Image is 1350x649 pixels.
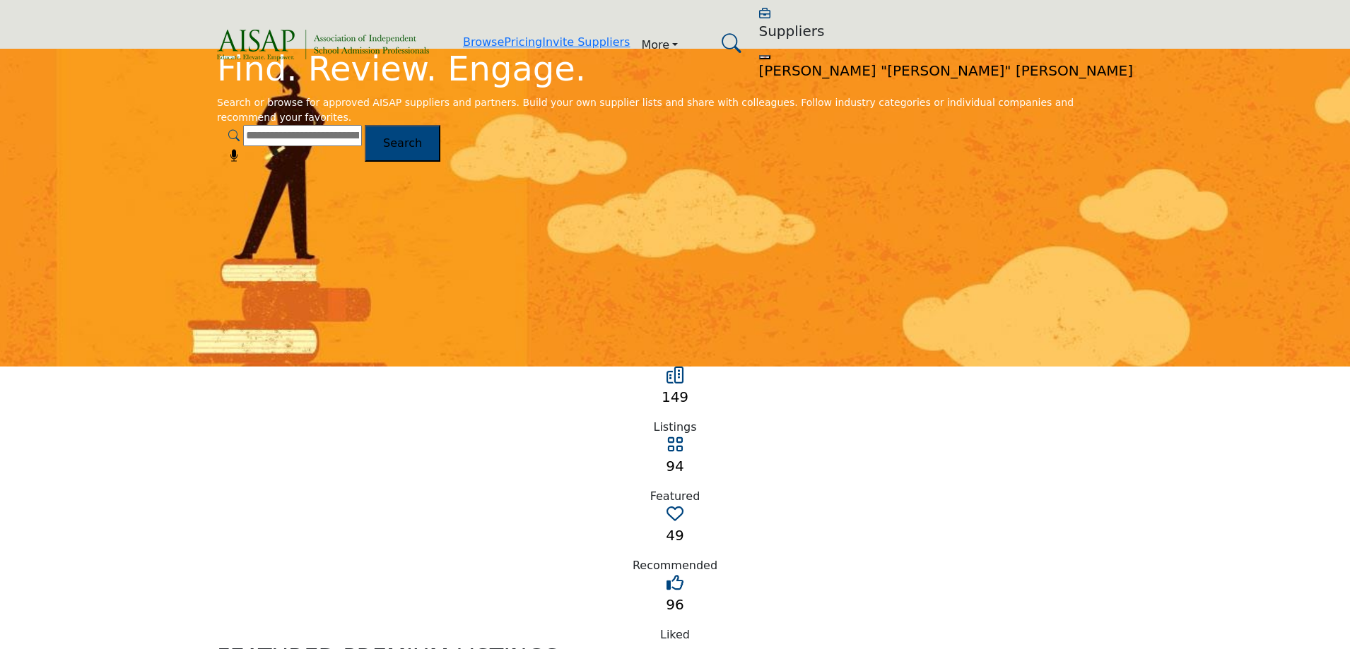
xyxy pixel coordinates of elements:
[667,574,683,591] i: Go to Liked
[666,458,683,475] a: 94
[707,25,751,62] a: Search
[666,527,683,544] a: 49
[759,55,770,59] button: Show hide supplier dropdown
[365,125,440,162] button: Search
[217,488,1133,505] div: Featured
[383,136,422,150] span: Search
[759,23,1134,40] h5: Suppliers
[667,440,683,453] a: Go to Featured
[504,35,542,49] a: Pricing
[662,388,688,405] a: 149
[217,626,1133,643] div: Liked
[217,419,1133,436] div: Listings
[217,557,1133,574] div: Recommended
[759,62,1134,79] h5: [PERSON_NAME] "[PERSON_NAME]" [PERSON_NAME]
[667,509,683,523] a: Go to Recommended
[759,6,1134,40] div: Suppliers
[217,95,1133,125] div: Search or browse for approved AISAP suppliers and partners. Build your own supplier lists and sha...
[630,34,689,56] a: More
[463,35,504,49] a: Browse
[217,30,429,61] img: Site Logo
[666,596,683,613] a: 96
[542,35,630,49] a: Invite Suppliers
